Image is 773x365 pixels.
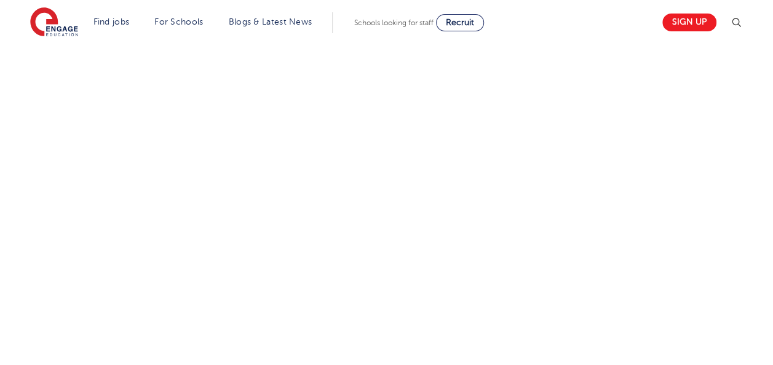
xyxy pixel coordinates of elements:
a: Sign up [662,14,716,31]
a: Find jobs [93,17,130,26]
a: Recruit [436,14,484,31]
img: Engage Education [30,7,78,38]
a: Blogs & Latest News [229,17,312,26]
a: For Schools [154,17,203,26]
span: Recruit [446,18,474,27]
span: Schools looking for staff [354,18,434,27]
